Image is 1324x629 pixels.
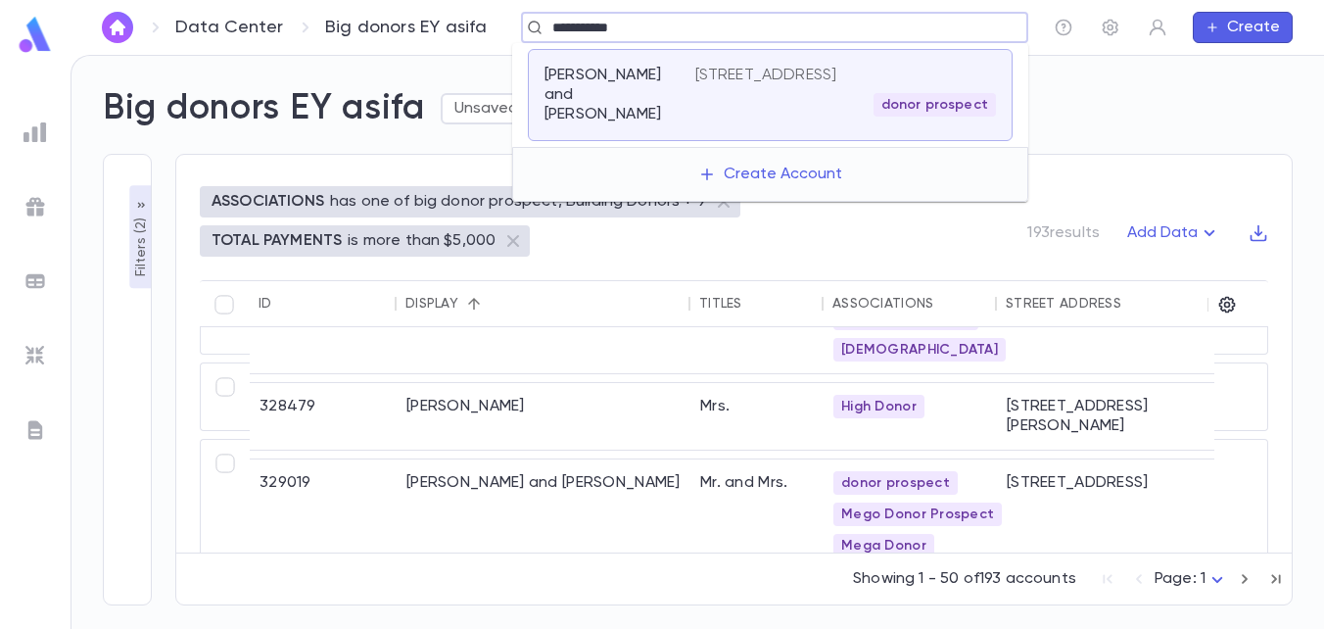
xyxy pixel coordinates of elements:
button: Unsaved Changes [441,93,602,124]
div: [STREET_ADDRESS][PERSON_NAME] [997,383,1241,450]
div: ASSOCIATIONShas one of big donor prospect, Building Donors + 9 [200,186,740,218]
p: has one of big donor prospect, Building Donors + 9 [330,192,706,212]
button: Add Data [1115,218,1233,249]
div: Street Address [1006,296,1121,312]
img: letters_grey.7941b92b52307dd3b8a917253454ce1c.svg [24,418,47,442]
div: Associations [832,296,933,312]
div: Page: 1 [1155,564,1229,595]
button: Sort [272,288,304,319]
button: Sort [742,288,774,319]
img: campaigns_grey.99e729a5f7ee94e3726e6486bddda8f1.svg [24,195,47,218]
a: Data Center [175,17,283,38]
p: TOTAL PAYMENTS [212,231,342,251]
p: [PERSON_NAME] and [PERSON_NAME] [544,66,672,124]
button: Filters (2) [129,186,153,289]
div: ID [259,296,272,312]
button: Create Account [683,156,858,193]
div: Mrs. [690,383,824,450]
img: imports_grey.530a8a0e642e233f2baf0ef88e8c9fcb.svg [24,344,47,367]
span: [DEMOGRAPHIC_DATA] [833,342,1006,358]
div: 328479 [250,383,397,450]
div: [PERSON_NAME] [397,383,690,450]
p: Filters ( 2 ) [131,214,151,277]
img: reports_grey.c525e4749d1bce6a11f5fe2a8de1b229.svg [24,121,47,144]
span: Page: 1 [1155,571,1206,587]
button: Create [1193,12,1293,43]
button: Sort [1121,288,1153,319]
span: donor prospect [833,475,958,491]
div: Display [405,296,458,312]
span: High Donor [833,399,924,414]
p: [STREET_ADDRESS] [695,66,837,85]
span: Mega Donor [833,538,934,554]
span: donor prospect [874,97,996,113]
p: is more than $5,000 [348,231,496,251]
img: logo [16,16,55,54]
p: 193 results [1027,223,1100,243]
p: Showing 1 - 50 of 193 accounts [853,569,1076,589]
img: batches_grey.339ca447c9d9533ef1741baa751efc33.svg [24,269,47,293]
p: Big donors EY asifa [325,17,487,38]
p: ASSOCIATIONS [212,192,324,212]
div: Titles [699,296,742,312]
span: Mego Donor Prospect [833,507,1002,522]
button: Sort [458,288,490,319]
h2: Big donors EY asifa [103,87,425,130]
img: home_white.a664292cf8c1dea59945f0da9f25487c.svg [106,20,129,35]
div: TOTAL PAYMENTSis more than $5,000 [200,225,530,257]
